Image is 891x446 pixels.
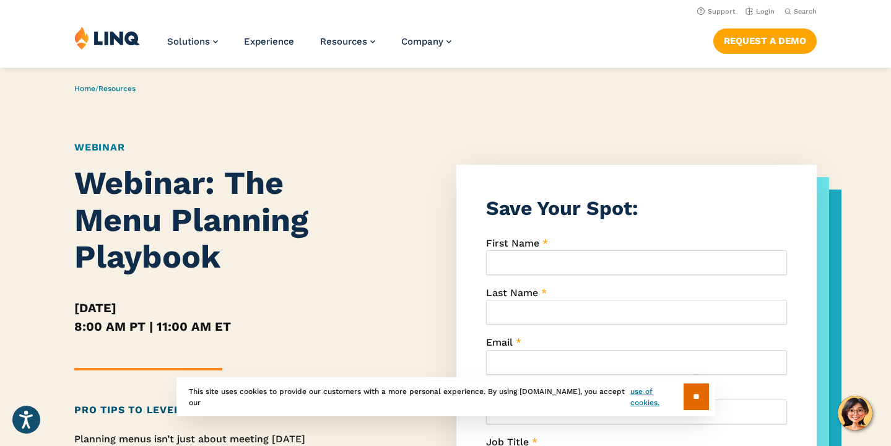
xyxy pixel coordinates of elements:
span: Search [794,7,817,15]
h5: [DATE] [74,299,371,317]
span: Email [486,336,513,348]
span: Last Name [486,287,538,299]
nav: Primary Navigation [167,26,451,67]
a: Resources [98,84,136,93]
a: Webinar [74,141,125,153]
h5: 8:00 AM PT | 11:00 AM ET [74,317,371,336]
button: Hello, have a question? Let’s chat. [838,396,872,431]
a: Experience [244,36,294,47]
a: Resources [320,36,375,47]
h1: Webinar: The Menu Planning Playbook [74,165,371,276]
a: Company [401,36,451,47]
button: Open Search Bar [785,7,817,16]
span: First Name [486,237,539,249]
strong: Save Your Spot: [486,196,638,220]
span: Company [401,36,443,47]
a: use of cookies. [630,386,683,408]
div: This site uses cookies to provide our customers with a more personal experience. By using [DOMAIN... [176,377,715,416]
a: Login [745,7,775,15]
a: Home [74,84,95,93]
a: Request a Demo [713,28,817,53]
a: Support [697,7,736,15]
span: / [74,84,136,93]
img: LINQ | K‑12 Software [74,26,140,50]
nav: Button Navigation [713,26,817,53]
span: Resources [320,36,367,47]
span: Solutions [167,36,210,47]
a: Solutions [167,36,218,47]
